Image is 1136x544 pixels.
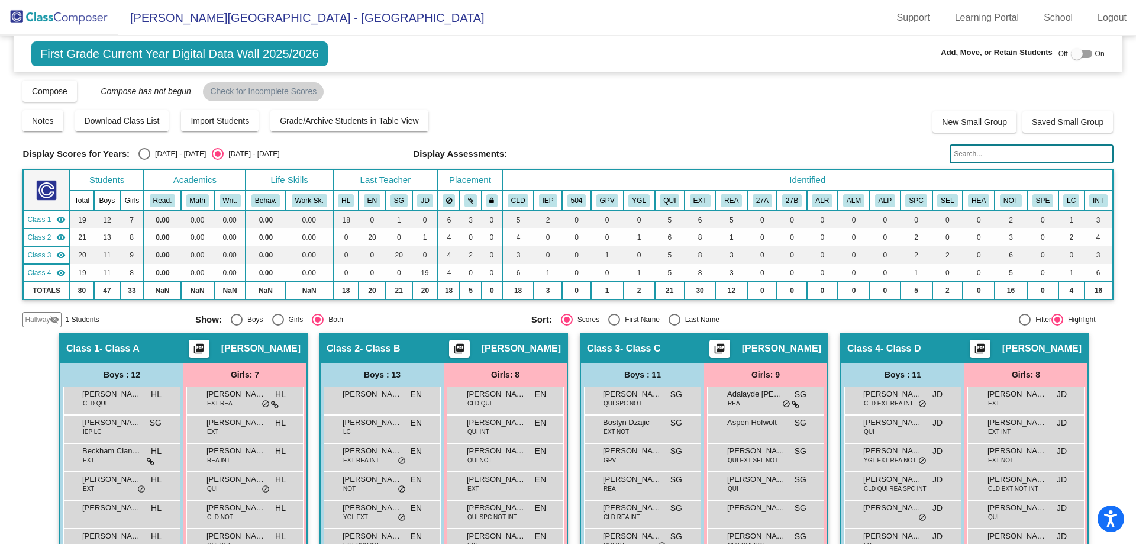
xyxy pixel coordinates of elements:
td: 0 [807,264,838,282]
td: 0.00 [144,264,180,282]
td: 8 [685,246,715,264]
td: 9 [120,246,144,264]
input: Search... [950,144,1113,163]
mat-radio-group: Select an option [195,314,522,326]
th: Last Teacher [333,170,438,191]
a: School [1034,8,1082,27]
td: 0 [870,246,901,264]
td: 16 [995,282,1027,300]
button: Behav. [251,194,280,207]
td: Elissa Noble - Class B [23,228,69,246]
button: EN [364,194,380,207]
td: 0.00 [285,246,333,264]
td: 0 [932,228,963,246]
span: Class 3 [27,250,51,260]
td: 0 [333,246,359,264]
td: 1 [715,228,747,246]
td: 0 [1027,264,1058,282]
td: 0.00 [246,228,285,246]
td: 0.00 [181,264,214,282]
td: 0.00 [181,246,214,264]
td: 0.00 [181,211,214,228]
td: 0.00 [214,228,246,246]
button: 504 [567,194,586,207]
td: 0.00 [246,264,285,282]
td: 5 [995,264,1027,282]
td: 0 [838,246,870,264]
span: First Grade Current Year Digital Data Wall 2025/2026 [31,41,328,66]
button: Read. [150,194,176,207]
span: Class 1 [27,214,51,225]
td: 0 [412,211,438,228]
td: 2 [995,211,1027,228]
button: YGL [628,194,650,207]
td: 3 [534,282,562,300]
mat-icon: visibility [56,233,66,242]
span: Display Scores for Years: [22,149,130,159]
button: New Small Group [932,111,1016,133]
td: 2 [624,282,655,300]
td: 47 [94,282,120,300]
td: 12 [94,211,120,228]
th: Keep away students [438,191,460,211]
button: LC [1063,194,1079,207]
mat-chip: Check for Incomplete Scores [203,82,324,101]
td: 2 [932,246,963,264]
td: 3 [715,264,747,282]
td: 0 [870,211,901,228]
td: 0 [747,228,777,246]
td: 0 [777,211,806,228]
button: CLD [508,194,529,207]
mat-icon: visibility [56,268,66,278]
td: 0 [1027,228,1058,246]
td: 7 [120,211,144,228]
mat-icon: visibility [56,215,66,224]
td: 4 [502,228,534,246]
th: Quiet [655,191,685,211]
td: 0 [807,228,838,246]
td: NaN [285,282,333,300]
td: 0 [534,246,562,264]
th: 504 Plan [562,191,591,211]
td: 0 [412,246,438,264]
mat-radio-group: Select an option [138,148,279,160]
th: Students [70,170,144,191]
span: Notes [32,116,54,125]
mat-icon: picture_as_pdf [712,343,727,359]
div: [DATE] - [DATE] [150,149,206,159]
span: On [1095,49,1105,59]
th: Young for Grade Level [624,191,655,211]
td: 1 [412,228,438,246]
th: Advanced Learning Reading [807,191,838,211]
td: 5 [655,211,685,228]
td: 20 [70,246,95,264]
td: 0 [482,228,502,246]
td: 0.00 [246,246,285,264]
div: Girls [284,314,304,325]
th: Life Skills [246,170,333,191]
div: Both [324,314,343,325]
th: Health Impacts in the Learning Env [963,191,995,211]
td: 20 [412,282,438,300]
td: 0 [838,282,870,300]
button: Print Students Details [970,340,990,358]
td: 0 [1027,211,1058,228]
td: 33 [120,282,144,300]
td: 16 [1085,282,1113,300]
td: 19 [412,264,438,282]
td: TOTALS [23,282,69,300]
button: Print Students Details [189,340,209,358]
td: 2 [901,228,932,246]
th: Learning Center [1058,191,1084,211]
button: QUI [660,194,679,207]
td: 0 [807,282,838,300]
span: Compose has not begun [89,86,191,96]
td: 0.00 [214,211,246,228]
td: 18 [333,282,359,300]
th: Notes are included [995,191,1027,211]
button: SEL [937,194,957,207]
td: 0 [963,246,995,264]
td: 8 [120,228,144,246]
td: 1 [1058,211,1084,228]
a: Learning Portal [945,8,1029,27]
